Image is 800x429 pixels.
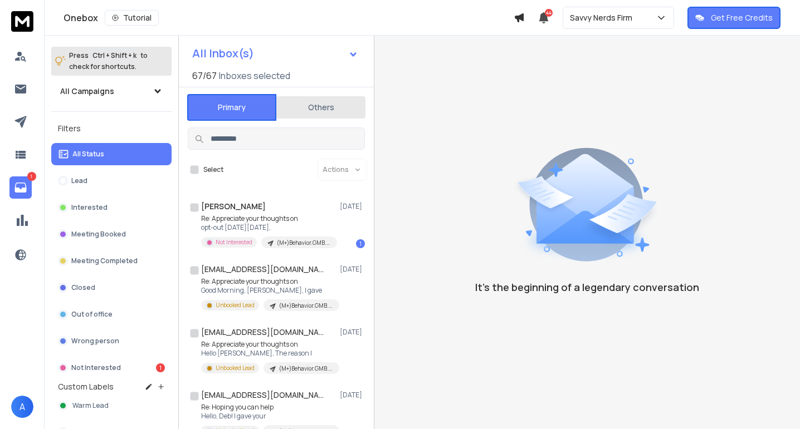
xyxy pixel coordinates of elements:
[51,196,172,219] button: Interested
[105,10,159,26] button: Tutorial
[71,283,95,292] p: Closed
[201,403,335,412] p: Re: Hoping you can help
[277,239,330,247] p: (M+)Behavior.GMB.Q32025
[71,337,119,346] p: Wrong person
[71,176,87,185] p: Lead
[276,95,365,120] button: Others
[216,238,252,246] p: Not Interested
[340,328,365,337] p: [DATE]
[203,165,223,174] label: Select
[9,176,32,199] a: 1
[71,363,121,372] p: Not Interested
[11,396,33,418] button: A
[279,302,333,310] p: (M+)Behavior.GMB.Q32025
[201,412,335,421] p: Hello, Deb! I gave your
[51,80,172,102] button: All Campaigns
[192,69,217,82] span: 67 / 67
[51,121,172,136] h3: Filters
[71,257,138,265] p: Meeting Completed
[340,202,365,211] p: [DATE]
[51,250,172,272] button: Meeting Completed
[340,265,365,274] p: [DATE]
[201,340,335,349] p: Re: Appreciate your thoughts on
[72,150,104,159] p: All Status
[201,277,335,286] p: Re: Appreciate your thoughts on
[570,12,637,23] p: Savvy Nerds Firm
[475,279,699,295] p: It’s the beginning of a legendary conversation
[183,42,367,65] button: All Inbox(s)
[356,239,365,248] div: 1
[58,381,114,392] h3: Custom Labels
[72,401,109,410] span: Warm Lead
[51,143,172,165] button: All Status
[216,364,255,372] p: Unbooked Lead
[71,310,113,319] p: Out of office
[69,50,148,72] p: Press to check for shortcuts.
[201,264,324,275] h1: [EMAIL_ADDRESS][DOMAIN_NAME]
[279,364,333,373] p: (M+)Behavior.GMB.Q32025
[27,172,36,181] p: 1
[51,303,172,326] button: Out of office
[201,223,335,232] p: opt-out [DATE][DATE],
[201,389,324,401] h1: [EMAIL_ADDRESS][DOMAIN_NAME]
[51,395,172,417] button: Warm Lead
[51,277,172,299] button: Closed
[91,49,138,62] span: Ctrl + Shift + k
[219,69,290,82] h3: Inboxes selected
[60,86,114,97] h1: All Campaigns
[51,330,172,352] button: Wrong person
[51,357,172,379] button: Not Interested1
[192,48,254,59] h1: All Inbox(s)
[71,203,108,212] p: Interested
[64,10,514,26] div: Onebox
[340,391,365,400] p: [DATE]
[201,327,324,338] h1: [EMAIL_ADDRESS][DOMAIN_NAME]
[51,223,172,245] button: Meeting Booked
[216,301,255,309] p: Unbooked Lead
[156,363,165,372] div: 1
[687,7,781,29] button: Get Free Credits
[545,9,553,17] span: 44
[201,201,266,212] h1: [PERSON_NAME]
[201,214,335,223] p: Re: Appreciate your thoughts on
[187,94,276,121] button: Primary
[51,170,172,192] button: Lead
[71,230,126,239] p: Meeting Booked
[201,286,335,295] p: Good Morning, [PERSON_NAME], I gave
[201,349,335,358] p: Hello [PERSON_NAME], The reason I
[711,12,773,23] p: Get Free Credits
